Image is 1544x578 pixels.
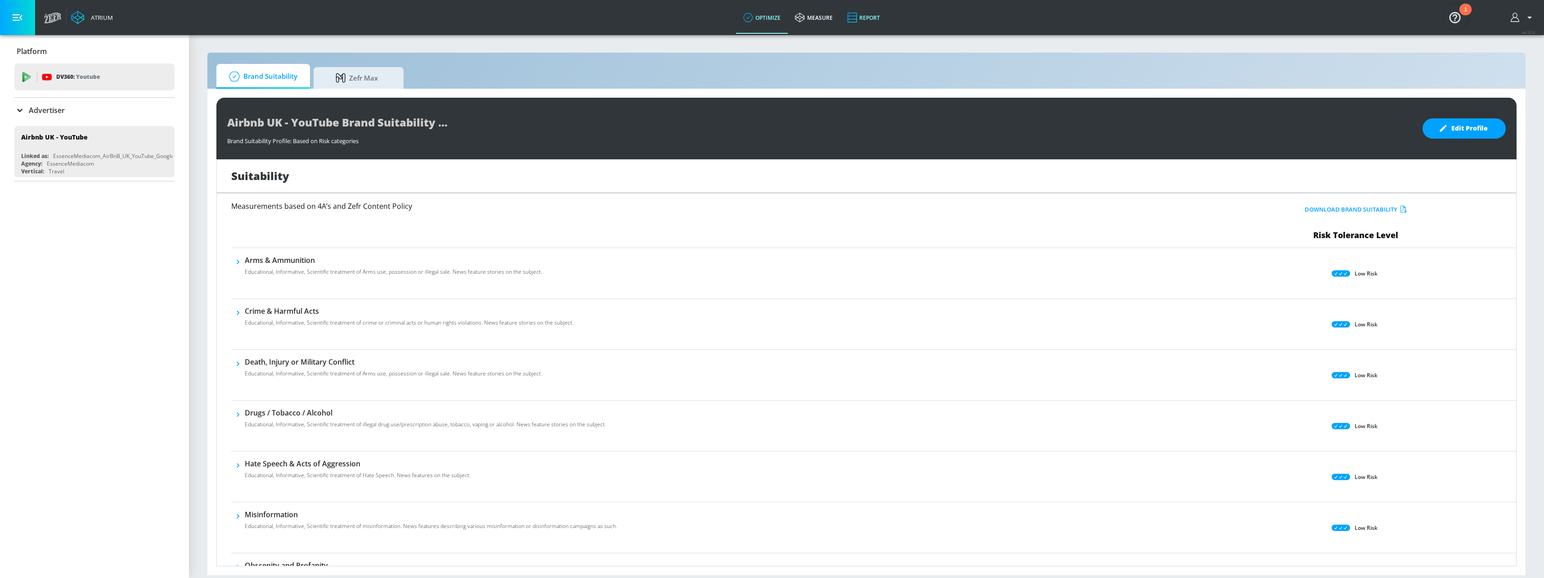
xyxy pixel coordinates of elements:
[245,370,542,378] p: Educational, Informative, Scientific treatment of Arms use, possession or illegal sale. News feat...
[323,67,391,89] span: Zefr Max
[17,46,47,56] p: Platform
[231,203,1088,210] h6: Measurements based on 4A’s and Zefr Content Policy
[56,72,100,82] p: DV360:
[21,152,49,160] div: Linked as:
[21,167,44,175] div: Vertical:
[1302,203,1409,217] button: Download Brand Suitability
[21,160,42,167] div: Agency:
[840,1,887,34] a: Report
[245,408,606,418] h6: Drugs / Tobacco / Alcohol
[14,126,175,177] div: Airbnb UK - YouTubeLinked as:EssenceMediacom_AirBnB_UK_YouTube_GoogleAdsAgency:EssenceMediacomVer...
[245,522,617,530] p: Educational, Informative, Scientific treatment of misinformation. News features describing variou...
[245,306,574,332] div: Crime & Harmful ActsEducational, Informative, Scientific treatment of crime or criminal acts or h...
[1355,523,1378,533] p: Low Risk
[87,14,113,22] div: Atrium
[14,98,175,123] div: Advertiser
[231,168,289,183] h1: Suitability
[227,132,1414,145] div: Brand Suitability Profile: Based on Risk categories
[71,11,113,24] a: Atrium
[245,357,542,383] div: Death, Injury or Military ConflictEducational, Informative, Scientific treatment of Arms use, pos...
[1522,30,1535,35] span: v 4.32.0
[1442,5,1468,30] button: Open Resource Center, 1 new notification
[245,255,542,281] div: Arms & AmmunitionEducational, Informative, Scientific treatment of Arms use, possession or illega...
[245,471,471,479] p: Educational, Informative, Scientific treatment of Hate Speech. News features on the subject.
[49,167,64,175] div: Travel
[245,357,542,367] h6: Death, Injury or Military Conflict
[736,1,788,34] a: optimize
[1441,123,1488,134] span: Edit Profile
[245,420,606,429] p: Educational, Informative, Scientific treatment of illegal drug use/prescription abuse, tobacco, v...
[225,66,297,87] span: Brand Suitability
[245,560,492,570] h6: Obscenity and Profanity
[1355,269,1378,278] p: Low Risk
[245,306,574,316] h6: Crime & Harmful Acts
[245,268,542,276] p: Educational, Informative, Scientific treatment of Arms use, possession or illegal sale. News feat...
[47,160,94,167] div: EssenceMediacom
[14,63,175,90] div: DV360: Youtube
[245,408,606,434] div: Drugs / Tobacco / AlcoholEducational, Informative, Scientific treatment of illegal drug use/presc...
[245,459,471,469] h6: Hate Speech & Acts of Aggression
[1355,370,1378,380] p: Low Risk
[245,255,542,265] h6: Arms & Ammunition
[788,1,840,34] a: measure
[245,459,471,485] div: Hate Speech & Acts of AggressionEducational, Informative, Scientific treatment of Hate Speech. Ne...
[1355,421,1378,431] p: Low Risk
[245,510,617,519] h6: Misinformation
[245,319,574,327] p: Educational, Informative, Scientific treatment of crime or criminal acts or human rights violatio...
[29,105,65,115] p: Advertiser
[76,72,100,81] p: Youtube
[14,39,175,64] div: Platform
[53,152,184,160] div: EssenceMediacom_AirBnB_UK_YouTube_GoogleAds
[1423,118,1506,139] button: Edit Profile
[1355,472,1378,482] p: Low Risk
[1313,230,1398,240] span: Risk Tolerance Level
[1355,320,1378,329] p: Low Risk
[1464,9,1467,21] div: 1
[21,133,88,141] div: Airbnb UK - YouTube
[245,510,617,536] div: MisinformationEducational, Informative, Scientific treatment of misinformation. News features des...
